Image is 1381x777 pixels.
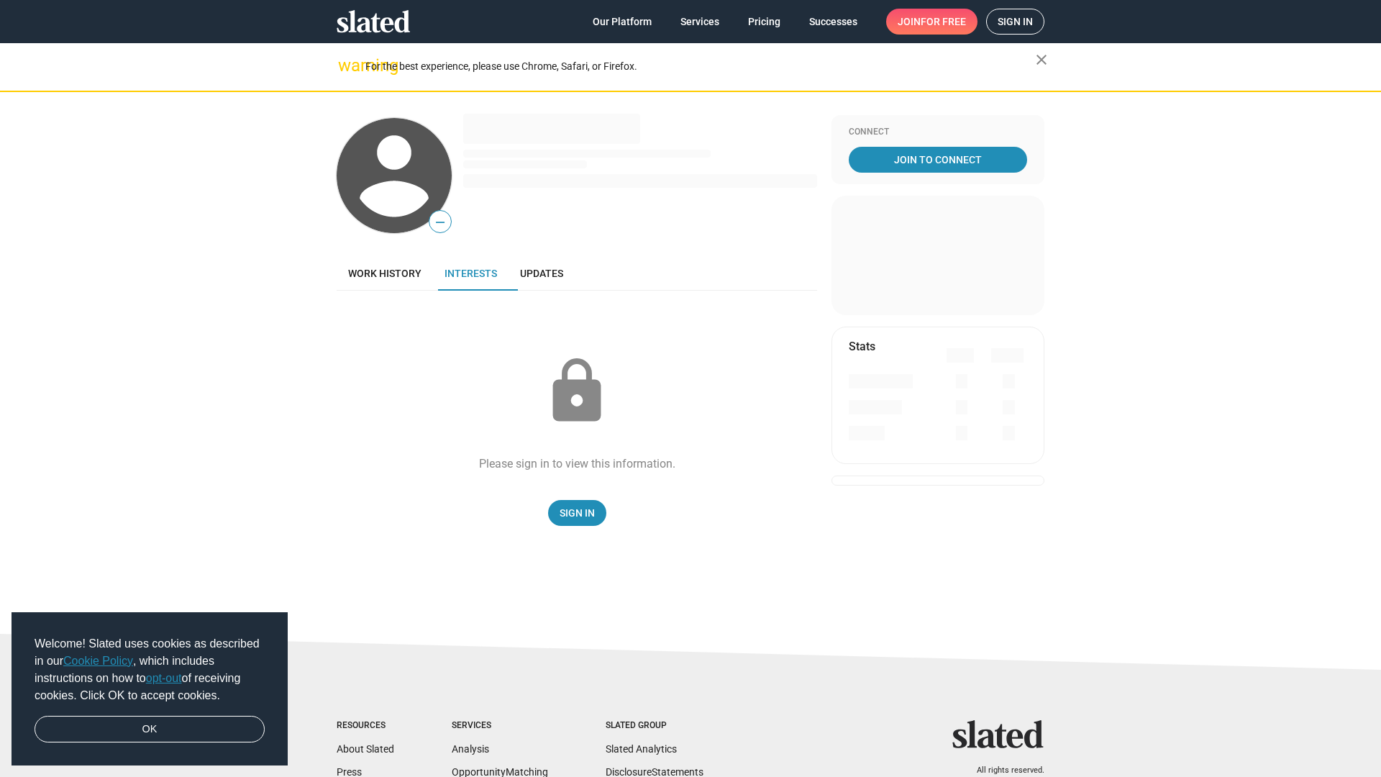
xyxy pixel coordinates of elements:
a: Interests [433,256,509,291]
span: Work history [348,268,421,279]
span: Successes [809,9,857,35]
a: Slated Analytics [606,743,677,755]
span: Join To Connect [852,147,1024,173]
a: Our Platform [581,9,663,35]
span: Pricing [748,9,780,35]
a: Services [669,9,731,35]
span: Welcome! Slated uses cookies as described in our , which includes instructions on how to of recei... [35,635,265,704]
span: Our Platform [593,9,652,35]
div: Connect [849,127,1027,138]
span: — [429,213,451,232]
div: Slated Group [606,720,703,732]
span: for free [921,9,966,35]
span: Updates [520,268,563,279]
a: About Slated [337,743,394,755]
mat-icon: close [1033,51,1050,68]
mat-card-title: Stats [849,339,875,354]
a: Work history [337,256,433,291]
a: Cookie Policy [63,655,133,667]
span: Sign In [560,500,595,526]
span: Interests [445,268,497,279]
div: Services [452,720,548,732]
a: opt-out [146,672,182,684]
a: dismiss cookie message [35,716,265,743]
div: For the best experience, please use Chrome, Safari, or Firefox. [365,57,1036,76]
div: Please sign in to view this information. [479,456,675,471]
a: Analysis [452,743,489,755]
a: Updates [509,256,575,291]
a: Joinfor free [886,9,977,35]
div: cookieconsent [12,612,288,766]
mat-icon: warning [338,57,355,74]
span: Sign in [998,9,1033,34]
a: Successes [798,9,869,35]
a: Sign in [986,9,1044,35]
a: Pricing [737,9,792,35]
span: Join [898,9,966,35]
a: Join To Connect [849,147,1027,173]
span: Services [680,9,719,35]
div: Resources [337,720,394,732]
a: Sign In [548,500,606,526]
mat-icon: lock [541,355,613,427]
